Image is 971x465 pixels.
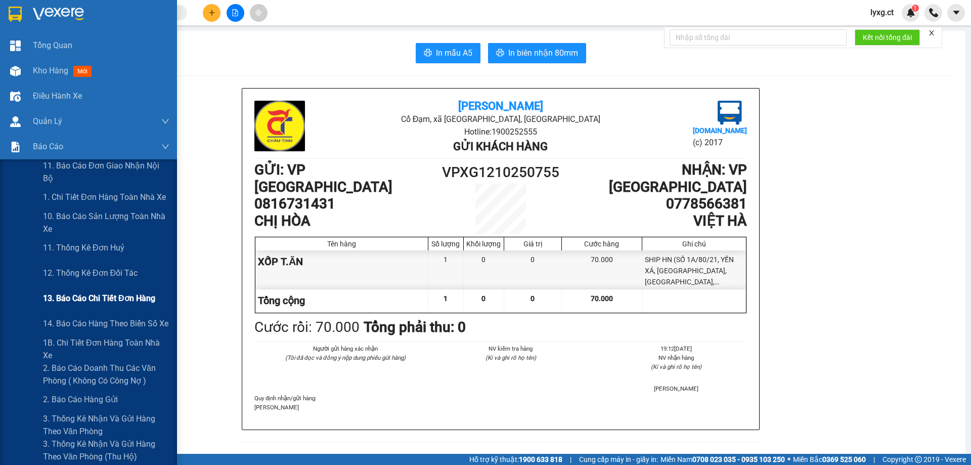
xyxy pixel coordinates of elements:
img: logo.jpg [254,101,305,151]
div: Khối lượng [466,240,501,248]
div: Tên hàng [258,240,425,248]
span: 14. Báo cáo hàng theo biển số xe [43,317,168,330]
button: caret-down [947,4,965,22]
div: Giá trị [507,240,559,248]
span: 10. Báo cáo sản lượng toàn nhà xe [43,210,169,235]
li: Người gửi hàng xác nhận [275,344,416,353]
div: Quy định nhận/gửi hàng : [254,394,747,412]
sup: 1 [912,5,919,12]
button: plus [203,4,220,22]
img: solution-icon [10,142,21,152]
li: (c) 2017 [693,136,747,149]
span: 1 [913,5,917,12]
div: XỐP T.ĂN [255,250,428,289]
span: 1. Chi tiết đơn hàng toàn nhà xe [43,191,166,203]
span: down [161,143,169,151]
span: Kết nối tổng đài [863,32,912,43]
p: [PERSON_NAME] [254,403,747,412]
span: 11. Báo cáo đơn giao nhận nội bộ [43,159,169,185]
span: printer [496,49,504,58]
b: Gửi khách hàng [453,140,548,153]
span: 13. Báo cáo chi tiết đơn hàng [43,292,155,305]
button: file-add [227,4,244,22]
div: Số lượng [431,240,461,248]
img: warehouse-icon [10,91,21,102]
input: Nhập số tổng đài [670,29,847,46]
b: GỬI : VP [GEOGRAPHIC_DATA] [254,161,392,195]
span: Kho hàng [33,66,68,75]
span: aim [255,9,262,16]
span: Tổng Quan [33,39,72,52]
span: Miền Nam [660,454,785,465]
li: 19:12[DATE] [606,344,747,353]
span: 3. Thống kê nhận và gửi hàng theo văn phòng [43,412,169,438]
img: warehouse-icon [10,116,21,127]
span: 0 [531,294,535,303]
div: Ghi chú [645,240,743,248]
span: Tổng cộng [258,294,305,307]
img: warehouse-icon [10,66,21,76]
span: | [570,454,571,465]
img: dashboard-icon [10,40,21,51]
span: printer [424,49,432,58]
span: Miền Bắc [793,454,866,465]
b: [PERSON_NAME] [458,100,543,112]
li: [PERSON_NAME] [606,384,747,393]
span: close [928,29,935,36]
span: In mẫu A5 [436,47,472,59]
span: | [873,454,875,465]
span: 1 [444,294,448,303]
span: 11. Thống kê đơn huỷ [43,241,124,254]
strong: 0369 525 060 [822,455,866,463]
i: (Kí và ghi rõ họ tên) [485,354,536,361]
div: 0 [504,250,562,289]
span: 1B. Chi tiết đơn hàng toàn nhà xe [43,336,169,362]
h1: VPXG1210250755 [439,161,562,184]
span: lyxg.ct [862,6,902,19]
strong: 0708 023 035 - 0935 103 250 [692,455,785,463]
span: file-add [232,9,239,16]
img: logo.jpg [718,101,742,125]
span: 2. Báo cáo doanh thu các văn phòng ( không có công nợ ) [43,362,169,387]
button: printerIn mẫu A5 [416,43,480,63]
b: [DOMAIN_NAME] [693,126,747,135]
h1: 0816731431 [254,195,439,213]
div: Cước hàng [564,240,639,248]
div: 0 [464,250,504,289]
span: Báo cáo [33,140,63,153]
span: 2. Báo cáo hàng gửi [43,393,118,406]
img: phone-icon [929,8,938,17]
div: 70.000 [562,250,642,289]
span: 3. Thống kê nhận và gửi hàng theo văn phòng (thu hộ) [43,438,169,463]
span: 70.000 [591,294,613,303]
li: Cổ Đạm, xã [GEOGRAPHIC_DATA], [GEOGRAPHIC_DATA] [336,113,665,125]
div: SHIP HN (SỐ 1A/80/21, YẾN XÁ, [GEOGRAPHIC_DATA], [GEOGRAPHIC_DATA], [GEOGRAPHIC_DATA]) [642,250,746,289]
li: NV nhận hàng [606,353,747,362]
i: (Tôi đã đọc và đồng ý nộp dung phiếu gửi hàng) [285,354,406,361]
h1: 0778566381 [562,195,747,213]
span: caret-down [952,8,961,17]
span: mới [73,66,92,77]
span: Quản Lý [33,115,62,128]
span: ⚪️ [787,457,790,461]
span: down [161,117,169,125]
button: Kết nối tổng đài [855,29,920,46]
b: NHẬN : VP [GEOGRAPHIC_DATA] [609,161,747,195]
span: plus [208,9,215,16]
img: logo-vxr [9,7,22,22]
span: copyright [915,456,922,463]
span: 12. Thống kê đơn đối tác [43,267,138,279]
button: aim [250,4,268,22]
span: In biên nhận 80mm [508,47,578,59]
span: Cung cấp máy in - giấy in: [579,454,658,465]
h1: CHỊ HÒA [254,213,439,230]
div: 1 [428,250,464,289]
div: Cước rồi : 70.000 [254,316,360,339]
b: Tổng phải thu: 0 [364,319,466,335]
button: printerIn biên nhận 80mm [488,43,586,63]
i: (Kí và ghi rõ họ tên) [651,363,701,370]
h1: VIỆT HÀ [562,213,747,230]
img: icon-new-feature [906,8,915,17]
span: 0 [481,294,485,303]
li: Hotline: 1900252555 [336,125,665,138]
